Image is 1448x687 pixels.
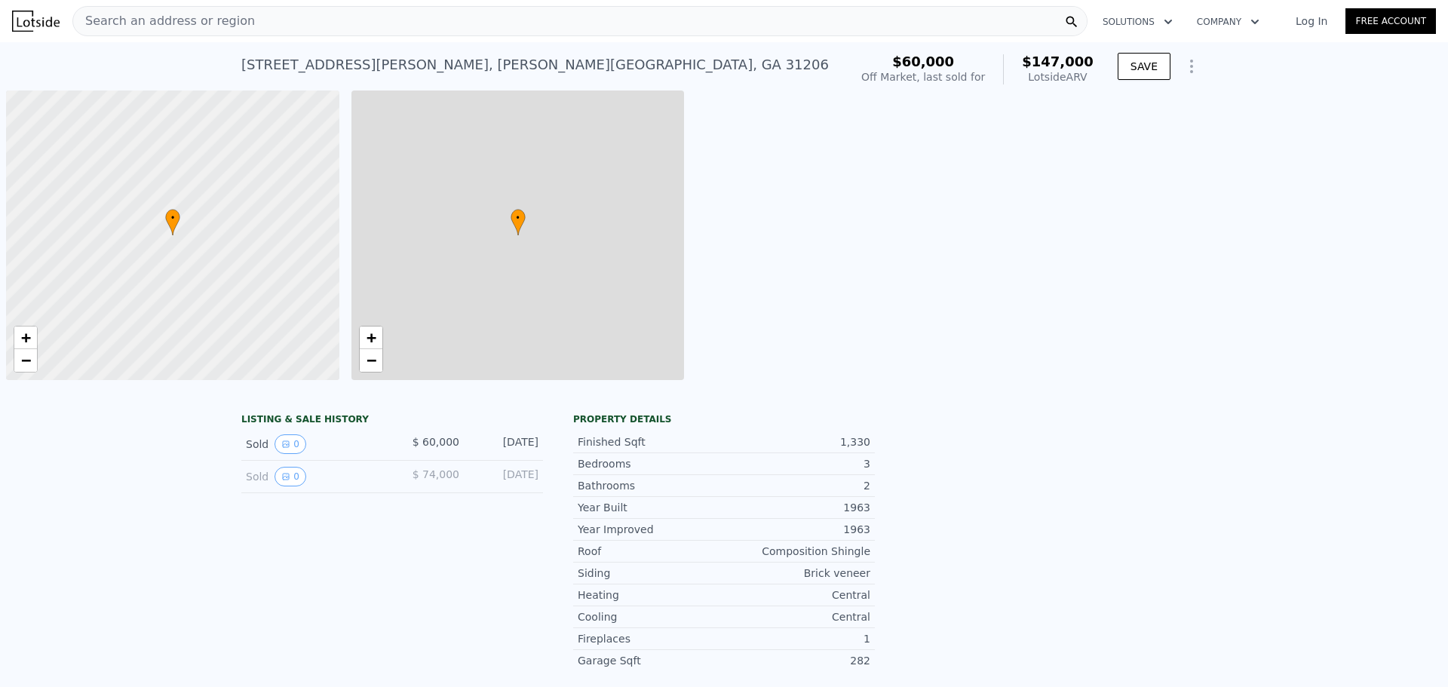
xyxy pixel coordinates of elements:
a: Zoom in [360,327,382,349]
button: Show Options [1176,51,1207,81]
div: 1,330 [724,434,870,449]
div: Finished Sqft [578,434,724,449]
div: Central [724,609,870,624]
span: $ 60,000 [413,436,459,448]
div: 2 [724,478,870,493]
div: Lotside ARV [1022,69,1094,84]
div: Roof [578,544,724,559]
div: Cooling [578,609,724,624]
div: Bedrooms [578,456,724,471]
div: • [165,209,180,235]
span: $ 74,000 [413,468,459,480]
span: + [21,328,31,347]
div: Sold [246,434,380,454]
span: $147,000 [1022,54,1094,69]
div: Property details [573,413,875,425]
div: [DATE] [471,434,538,454]
div: 1963 [724,522,870,537]
div: Garage Sqft [578,653,724,668]
div: 3 [724,456,870,471]
a: Log In [1278,14,1345,29]
div: 1963 [724,500,870,515]
img: Lotside [12,11,60,32]
div: Central [724,587,870,603]
span: $60,000 [892,54,954,69]
a: Zoom out [14,349,37,372]
div: Composition Shingle [724,544,870,559]
div: Siding [578,566,724,581]
div: Fireplaces [578,631,724,646]
div: 1 [724,631,870,646]
span: + [366,328,376,347]
div: Year Built [578,500,724,515]
div: • [511,209,526,235]
div: Year Improved [578,522,724,537]
div: Heating [578,587,724,603]
div: [DATE] [471,467,538,486]
span: − [21,351,31,370]
div: 282 [724,653,870,668]
div: Sold [246,467,380,486]
button: SAVE [1118,53,1170,80]
div: [STREET_ADDRESS][PERSON_NAME] , [PERSON_NAME][GEOGRAPHIC_DATA] , GA 31206 [241,54,829,75]
button: Solutions [1091,8,1185,35]
button: View historical data [275,434,306,454]
span: • [165,211,180,225]
span: Search an address or region [73,12,255,30]
div: LISTING & SALE HISTORY [241,413,543,428]
a: Zoom in [14,327,37,349]
div: Brick veneer [724,566,870,581]
div: Bathrooms [578,478,724,493]
div: Off Market, last sold for [861,69,985,84]
a: Zoom out [360,349,382,372]
span: • [511,211,526,225]
a: Free Account [1345,8,1436,34]
button: Company [1185,8,1272,35]
span: − [366,351,376,370]
button: View historical data [275,467,306,486]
